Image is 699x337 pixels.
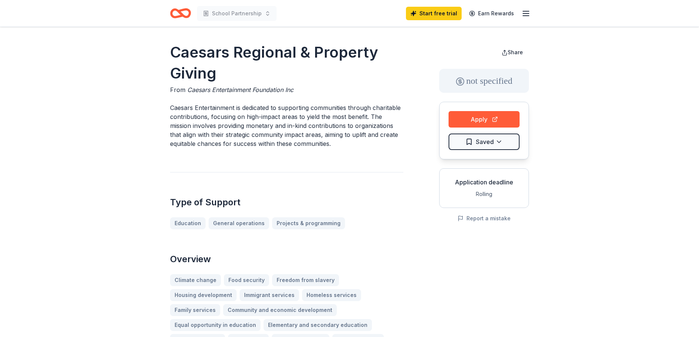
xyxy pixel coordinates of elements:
button: Share [496,45,529,60]
div: Rolling [446,190,523,199]
span: Caesars Entertainment Foundation Inc [187,86,293,94]
a: Home [170,4,191,22]
a: Earn Rewards [465,7,518,20]
div: From [170,85,403,94]
button: Saved [449,134,520,150]
a: Start free trial [406,7,462,20]
h1: Caesars Regional & Property Giving [170,42,403,84]
button: School Partnership [197,6,277,21]
div: not specified [439,69,529,93]
button: Report a mistake [458,214,511,223]
div: Application deadline [446,178,523,187]
h2: Type of Support [170,196,403,208]
span: School Partnership [212,9,262,18]
span: Saved [476,137,494,147]
a: Education [170,217,206,229]
button: Apply [449,111,520,128]
a: Projects & programming [272,217,345,229]
span: Share [508,49,523,55]
a: General operations [209,217,269,229]
h2: Overview [170,253,403,265]
p: Caesars Entertainment is dedicated to supporting communities through charitable contributions, fo... [170,103,403,148]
